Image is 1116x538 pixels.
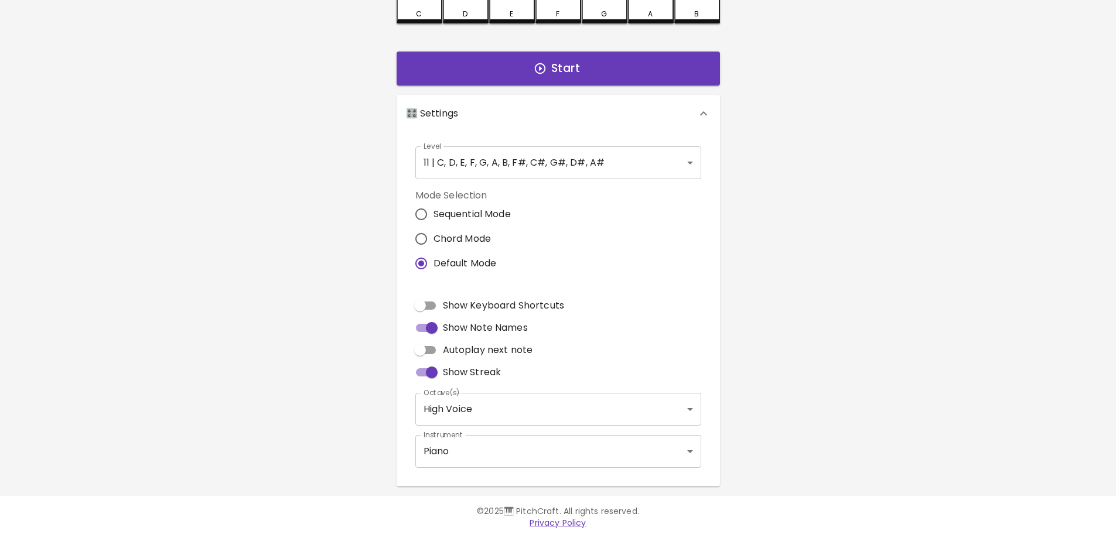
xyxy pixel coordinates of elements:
[601,9,607,19] div: G
[648,9,653,19] div: A
[510,9,513,19] div: E
[443,321,528,335] span: Show Note Names
[397,52,720,85] button: Start
[415,189,520,202] label: Mode Selection
[424,141,442,151] label: Level
[463,9,467,19] div: D
[434,256,497,270] span: Default Mode
[443,343,533,357] span: Autoplay next note
[416,9,422,19] div: C
[221,505,896,517] p: © 2025 🎹 PitchCraft. All rights reserved.
[434,232,492,246] span: Chord Mode
[443,365,501,379] span: Show Streak
[443,299,564,313] span: Show Keyboard Shortcuts
[530,517,586,529] a: Privacy Policy
[415,393,701,426] div: High Voice
[556,9,559,19] div: F
[434,207,511,221] span: Sequential Mode
[424,388,460,397] label: Octave(s)
[415,146,701,179] div: 11 | C, D, E, F, G, A, B, F#, C#, G#, D#, A#
[424,430,463,440] label: Instrument
[694,9,699,19] div: B
[415,435,701,468] div: Piano
[406,107,459,121] p: 🎛️ Settings
[397,95,720,132] div: 🎛️ Settings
